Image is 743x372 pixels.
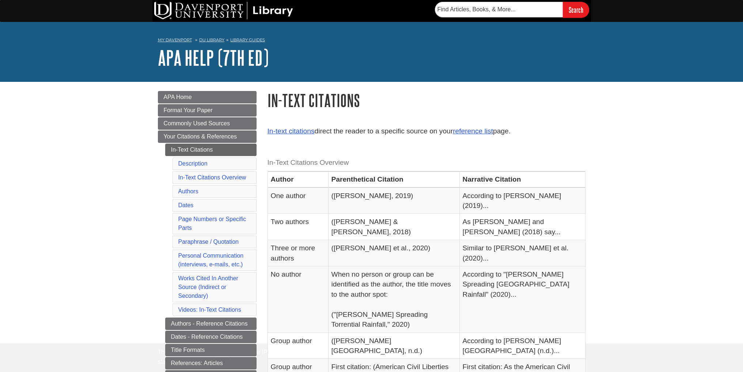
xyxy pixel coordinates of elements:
[165,331,257,343] a: Dates - Reference Citations
[268,126,585,137] p: direct the reader to a specific source on your page.
[459,266,585,333] td: According to "[PERSON_NAME] Spreading [GEOGRAPHIC_DATA] Rainfall" (2020)...
[328,333,459,359] td: ([PERSON_NAME][GEOGRAPHIC_DATA], n.d.)
[268,240,328,266] td: Three or more authors
[268,333,328,359] td: Group author
[328,266,459,333] td: When no person or group can be identified as the author, the title moves to the author spot: ("[P...
[230,37,265,42] a: Library Guides
[328,240,459,266] td: ([PERSON_NAME] et al., 2020)
[164,94,192,100] span: APA Home
[178,160,208,167] a: Description
[158,104,257,117] a: Format Your Paper
[268,214,328,240] td: Two authors
[459,214,585,240] td: As [PERSON_NAME] and [PERSON_NAME] (2018) say...
[178,307,241,313] a: Videos: In-Text Citations
[453,127,493,135] a: reference list
[178,174,246,181] a: In-Text Citations Overview
[178,239,239,245] a: Paraphrase / Quotation
[435,2,589,18] form: Searches DU Library's articles, books, and more
[164,133,237,140] span: Your Citations & References
[328,171,459,187] th: Parenthetical Citation
[268,127,315,135] a: In-text citations
[165,357,257,369] a: References: Articles
[268,266,328,333] td: No author
[178,253,244,267] a: Personal Communication(interviews, e-mails, etc.)
[328,214,459,240] td: ([PERSON_NAME] & [PERSON_NAME], 2018)
[178,275,238,299] a: Works Cited In Another Source (Indirect or Secondary)
[165,318,257,330] a: Authors - Reference Citations
[459,333,585,359] td: According to [PERSON_NAME][GEOGRAPHIC_DATA] (n.d.)...
[178,216,246,231] a: Page Numbers or Specific Parts
[164,120,230,126] span: Commonly Used Sources
[563,2,589,18] input: Search
[158,37,192,43] a: My Davenport
[178,188,198,194] a: Authors
[459,187,585,214] td: According to [PERSON_NAME] (2019)...
[158,130,257,143] a: Your Citations & References
[158,91,257,103] a: APA Home
[328,187,459,214] td: ([PERSON_NAME], 2019)
[459,240,585,266] td: Similar to [PERSON_NAME] et al. (2020)...
[165,344,257,356] a: Title Formats
[158,117,257,130] a: Commonly Used Sources
[165,144,257,156] a: In-Text Citations
[158,35,585,47] nav: breadcrumb
[268,187,328,214] td: One author
[268,155,585,171] caption: In-Text Citations Overview
[268,171,328,187] th: Author
[459,171,585,187] th: Narrative Citation
[154,2,293,19] img: DU Library
[178,202,194,208] a: Dates
[435,2,563,17] input: Find Articles, Books, & More...
[268,91,585,110] h1: In-Text Citations
[164,107,213,113] span: Format Your Paper
[199,37,224,42] a: DU Library
[158,46,269,69] a: APA Help (7th Ed)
